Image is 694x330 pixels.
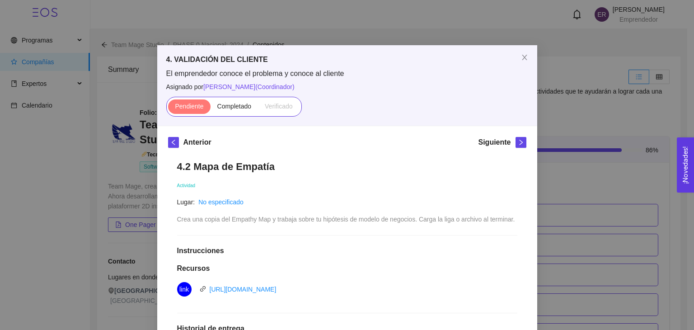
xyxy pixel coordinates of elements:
[203,83,295,90] span: [PERSON_NAME] ( Coordinador )
[210,286,277,293] a: [URL][DOMAIN_NAME]
[177,197,195,207] article: Lugar:
[478,137,511,148] h5: Siguiente
[175,103,203,110] span: Pendiente
[169,139,178,146] span: left
[183,137,211,148] h5: Anterior
[516,137,526,148] button: right
[677,137,694,193] button: Open Feedback Widget
[516,139,526,146] span: right
[177,216,515,223] span: Crea una copia del Empathy Map y trabaja sobre tu hipótesis de modelo de negocios. Carga la liga ...
[177,246,517,255] h1: Instrucciones
[166,69,528,79] span: El emprendedor conoce el problema y conoce al cliente
[217,103,252,110] span: Completado
[521,54,528,61] span: close
[179,282,189,297] span: link
[177,160,517,173] h1: 4.2 Mapa de Empatía
[166,54,528,65] h5: 4. VALIDACIÓN DEL CLIENTE
[512,45,537,71] button: Close
[166,82,528,92] span: Asignado por
[265,103,292,110] span: Verificado
[198,198,244,206] a: No especificado
[168,137,179,148] button: left
[200,286,206,292] span: link
[177,264,517,273] h1: Recursos
[177,183,196,188] span: Actividad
